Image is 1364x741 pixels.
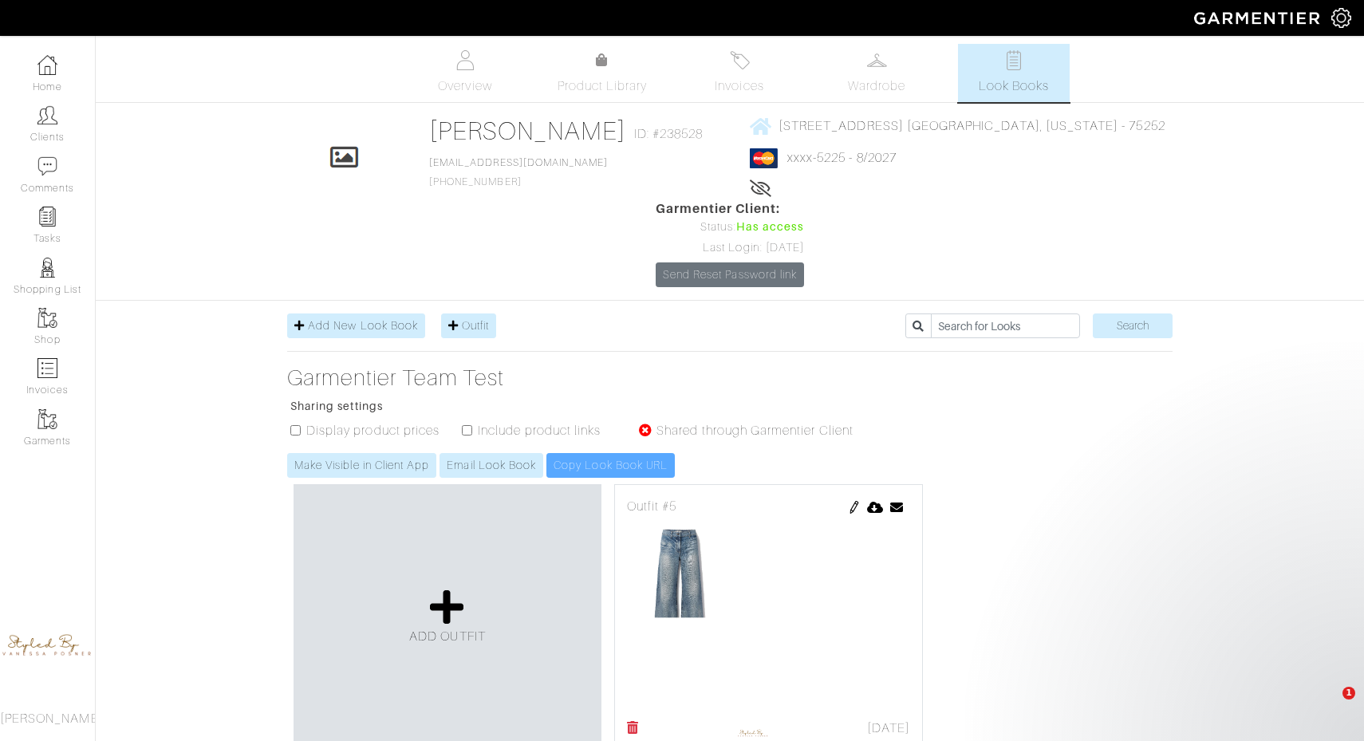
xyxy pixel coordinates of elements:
a: Add New Look Book [287,313,425,338]
div: Last Login: [DATE] [656,239,804,257]
img: mastercard-2c98a0d54659f76b027c6839bea21931c3e23d06ea5b2b5660056f2e14d2f154.png [750,148,778,168]
a: Outfit [441,313,496,338]
span: [PHONE_NUMBER] [429,157,608,187]
iframe: Intercom live chat [1310,687,1348,725]
span: [DATE] [867,719,910,738]
a: Look Books [958,44,1070,102]
span: 1 [1342,687,1355,700]
img: garments-icon-b7da505a4dc4fd61783c78ac3ca0ef83fa9d6f193b1c9dc38574b1d14d53ca28.png [37,409,57,429]
span: [STREET_ADDRESS] [GEOGRAPHIC_DATA], [US_STATE] - 75252 [779,119,1165,133]
span: Garmentier Client: [656,199,804,219]
a: Wardrobe [821,44,932,102]
a: Garmentier Team Test [287,365,869,392]
input: Search [1093,313,1173,338]
img: clients-icon-6bae9207a08558b7cb47a8932f037763ab4055f8c8b6bfacd5dc20c3e0201464.png [37,105,57,125]
span: Outfit [462,319,489,332]
img: stylists-icon-eb353228a002819b7ec25b43dbf5f0378dd9e0616d9560372ff212230b889e62.png [37,258,57,278]
label: Display product prices [306,421,440,440]
input: Search for Looks [931,313,1080,338]
a: [EMAIL_ADDRESS][DOMAIN_NAME] [429,157,608,168]
span: Invoices [715,77,763,96]
img: comment-icon-a0a6a9ef722e966f86d9cbdc48e553b5cf19dbc54f86b18d962a5391bc8f6eb6.png [37,156,57,176]
img: basicinfo-40fd8af6dae0f16599ec9e87c0ef1c0a1fdea2edbe929e3d69a839185d80c458.svg [455,50,475,70]
span: ADD OUTFIT [409,629,486,644]
span: Wardrobe [848,77,905,96]
img: wardrobe-487a4870c1b7c33e795ec22d11cfc2ed9d08956e64fb3008fe2437562e282088.svg [867,50,887,70]
img: garments-icon-b7da505a4dc4fd61783c78ac3ca0ef83fa9d6f193b1c9dc38574b1d14d53ca28.png [37,308,57,328]
a: Invoices [684,44,795,102]
span: ID: #238528 [634,124,704,144]
img: garmentier-logo-header-white-b43fb05a5012e4ada735d5af1a66efaba907eab6374d6393d1fbf88cb4ef424d.png [1186,4,1331,32]
a: [PERSON_NAME] [429,116,626,145]
img: reminder-icon-8004d30b9f0a5d33ae49ab947aed9ed385cf756f9e5892f1edd6e32f2345188e.png [37,207,57,227]
img: orders-icon-0abe47150d42831381b5fb84f609e132dff9fe21cb692f30cb5eec754e2cba89.png [37,358,57,378]
img: gear-icon-white-bd11855cb880d31180b6d7d6211b90ccbf57a29d726f0c71d8c61bd08dd39cc2.png [1331,8,1351,28]
a: Product Library [546,51,658,96]
a: [STREET_ADDRESS] [GEOGRAPHIC_DATA], [US_STATE] - 75252 [750,116,1165,136]
a: Overview [409,44,521,102]
a: Make Visible in Client App [287,453,436,478]
span: Add New Look Book [308,319,418,332]
a: Send Reset Password link [656,262,804,287]
span: Look Books [979,77,1050,96]
a: Email Look Book [440,453,543,478]
div: Status: [656,219,804,236]
a: ADD OUTFIT [409,588,486,646]
a: xxxx-5225 - 8/2027 [787,151,897,165]
span: Has access [736,219,805,236]
span: Overview [438,77,491,96]
label: Include product links [478,421,601,440]
img: dashboard-icon-dbcd8f5a0b271acd01030246c82b418ddd0df26cd7fceb0bd07c9910d44c42f6.png [37,55,57,75]
img: todo-9ac3debb85659649dc8f770b8b6100bb5dab4b48dedcbae339e5042a72dfd3cc.svg [1004,50,1024,70]
span: Product Library [558,77,648,96]
div: Outfit #5 [627,497,910,516]
img: orders-27d20c2124de7fd6de4e0e44c1d41de31381a507db9b33961299e4e07d508b8c.svg [730,50,750,70]
label: Shared through Garmentier Client [656,421,853,440]
p: Sharing settings [290,398,869,415]
img: 1759175439.png [627,516,910,715]
img: pen-cf24a1663064a2ec1b9c1bd2387e9de7a2fa800b781884d57f21acf72779bad2.png [848,501,861,514]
